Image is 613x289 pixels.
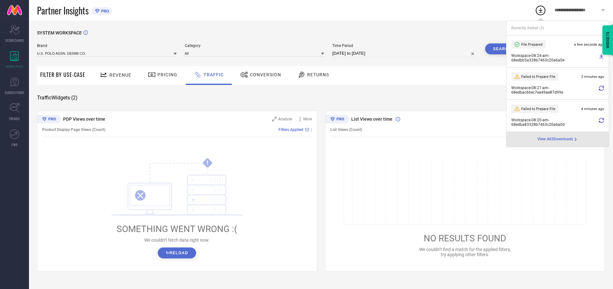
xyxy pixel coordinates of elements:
span: SUGGESTIONS [5,90,24,95]
span: Conversion [250,72,281,77]
span: Partner Insights [37,4,89,17]
span: File Prepared [521,42,542,47]
a: Download [599,53,604,62]
span: Pricing [157,72,177,77]
span: Workspace - 08:20-am - 68edba83328b7463c20a6a0d [511,118,597,127]
span: Workspace - 08:24-am - 68edbb5a328b7463c20a6a0e [511,53,597,62]
span: PRO [99,9,109,14]
span: TRENDS [9,116,20,121]
span: Traffic Widgets ( 2 ) [37,95,78,101]
span: Brand [37,43,177,48]
span: Failed to Prepare File [521,75,555,79]
span: 4 minutes ago [581,107,604,111]
div: Premium [37,115,61,125]
span: SOMETHING WENT WRONG :( [117,224,237,234]
span: Revenue [109,72,131,78]
span: We couldn’t fetch data right now. [144,238,210,243]
div: Retry [599,86,604,95]
span: | [311,127,312,132]
span: Filters Applied [278,127,303,132]
span: PDP Views over time [63,117,105,122]
span: Traffic [203,72,224,77]
svg: Zoom [272,117,277,121]
span: Failed to Prepare File [521,107,555,111]
span: Filter By Use-Case [40,71,85,79]
span: Recently Added ( 3 ) [511,26,544,30]
span: Time Period [332,43,477,48]
input: Select time period [332,50,477,57]
span: We couldn’t find a match for the applied filters, try applying other filters. [419,247,511,257]
span: Analyse [278,117,292,121]
button: Search [485,43,520,54]
span: Returns [307,72,329,77]
span: Category [185,43,325,48]
a: View All3Downloads [537,137,578,142]
span: SCORECARDS [5,38,24,43]
span: NO RESULTS FOUND [424,233,506,244]
tspan: ! [207,159,208,167]
span: a few seconds ago [574,42,604,47]
span: SYSTEM WORKSPACE [37,30,82,35]
span: WORKSPACE [6,64,24,69]
span: List Views over time [351,117,392,122]
span: View All 3 Downloads [537,137,573,142]
span: List Views (Count) [330,127,362,132]
span: FWD [12,142,18,147]
span: Workspace - 08:21-am - 68edbac66ec7ea49ae87d99e [511,86,597,95]
button: ↻Reload [158,247,196,258]
span: Product Display Page Views (Count) [42,127,105,132]
div: Open download list [535,5,546,16]
div: Open download page [537,137,578,142]
span: More [303,117,312,121]
span: 3 minutes ago [581,75,604,79]
div: Retry [599,118,604,127]
div: Premium [325,115,349,125]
